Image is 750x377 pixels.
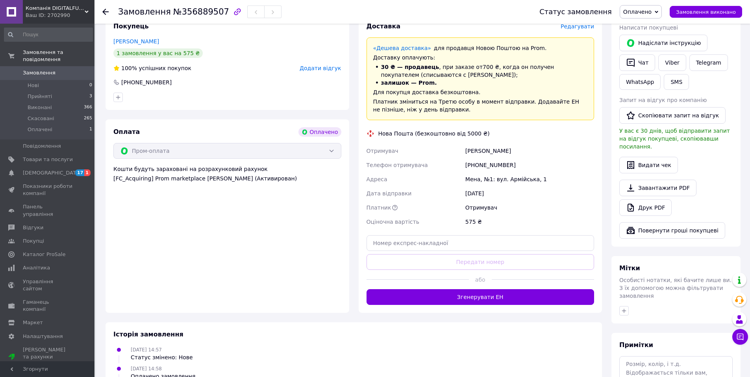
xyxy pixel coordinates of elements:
span: [DATE] 14:57 [131,347,162,353]
span: 1 [84,169,91,176]
span: Аналітика [23,264,50,271]
span: Відгуки [23,224,43,231]
span: 30 ₴ — продавець [381,64,439,70]
div: Повернутися назад [102,8,109,16]
div: Отримувач [464,201,596,215]
span: Телефон отримувача [367,162,428,168]
div: [PERSON_NAME] [464,144,596,158]
span: Налаштування [23,333,63,340]
div: Статус змінено: Нове [131,353,193,361]
button: Повернути гроші покупцеві [619,222,725,239]
span: Замовлення та повідомлення [23,49,94,63]
a: Друк PDF [619,199,672,216]
div: [DATE] [464,186,596,201]
div: Платник зміниться на Третю особу в момент відправки. Додавайте ЕН не пізніше, ніж у день відправки. [373,98,588,113]
span: Платник [367,204,391,211]
span: 3 [89,93,92,100]
span: або [469,276,492,284]
div: 1 замовлення у вас на 575 ₴ [113,48,203,58]
span: [PERSON_NAME] та рахунки [23,346,73,368]
span: Панель управління [23,203,73,217]
span: Прийняті [28,93,52,100]
div: Для покупця доставка безкоштовна. [373,88,588,96]
span: 1 [89,126,92,133]
div: Мена, №1: вул. Армійська, 1 [464,172,596,186]
button: SMS [664,74,689,90]
span: №356889507 [173,7,229,17]
span: Замовлення [118,7,171,17]
span: Написати покупцеві [619,24,678,31]
input: Пошук [4,28,93,42]
span: 0 [89,82,92,89]
a: WhatsApp [619,74,661,90]
span: залишок — Prom. [381,80,437,86]
span: Товари та послуги [23,156,73,163]
span: Оплачені [28,126,52,133]
a: [PERSON_NAME] [113,38,159,45]
button: Скопіювати запит на відгук [619,107,726,124]
div: для продавця Новою Поштою на Prom. [373,44,588,52]
span: Мітки [619,264,640,272]
span: Історія замовлення [113,331,183,338]
span: Доставка [367,22,401,30]
span: Примітки [619,341,653,349]
span: 366 [84,104,92,111]
span: Показники роботи компанії [23,183,73,197]
span: Отримувач [367,148,398,154]
button: Видати чек [619,157,678,173]
div: [PHONE_NUMBER] [464,158,596,172]
button: Надіслати інструкцію [619,35,707,51]
div: Доставку оплачують: [373,54,588,61]
div: Оплачено [298,127,341,137]
span: Оплачено [623,9,652,15]
div: Нова Пошта (безкоштовно від 5000 ₴) [376,130,492,137]
div: [FC_Acquiring] Prom marketplace [PERSON_NAME] (Активирован) [113,175,341,182]
span: Покупець [113,22,149,30]
a: «Дешева доставка» [373,45,431,51]
div: успішних покупок [113,64,191,72]
span: Особисті нотатки, які бачите лише ви. З їх допомогою можна фільтрувати замовлення [619,277,731,299]
span: Покупці [23,238,44,245]
span: Редагувати [561,23,594,30]
a: Telegram [689,54,728,71]
span: Дата відправки [367,190,412,197]
span: Виконані [28,104,52,111]
div: Ваш ID: 2702990 [26,12,94,19]
a: Завантажити PDF [619,180,696,196]
a: Viber [658,54,686,71]
span: Запит на відгук про компанію [619,97,707,103]
span: [DEMOGRAPHIC_DATA] [23,169,81,176]
span: Оплата [113,128,140,136]
div: 575 ₴ [464,215,596,229]
span: У вас є 30 днів, щоб відправити запит на відгук покупцеві, скопіювавши посилання. [619,128,730,150]
span: 100% [121,65,137,71]
span: Оціночна вартість [367,219,419,225]
div: Статус замовлення [539,8,612,16]
span: Нові [28,82,39,89]
span: Управління сайтом [23,278,73,292]
button: Чат [619,54,655,71]
button: Чат з покупцем [732,329,748,345]
div: Prom мікс 1 000 [23,360,73,368]
span: Компанія DIGITALFURY - виробник ігрових та професійних комп'ютерів класу преміум. [26,5,85,12]
span: Каталог ProSale [23,251,65,258]
span: Замовлення виконано [676,9,736,15]
li: , при заказе от 700 ₴ , когда он получен покупателем (списываются с [PERSON_NAME]); [373,63,588,79]
div: Кошти будуть зараховані на розрахунковий рахунок [113,165,341,182]
span: Повідомлення [23,143,61,150]
span: Маркет [23,319,43,326]
span: 265 [84,115,92,122]
button: Замовлення виконано [670,6,742,18]
span: [DATE] 14:58 [131,366,162,371]
span: Скасовані [28,115,54,122]
button: Згенерувати ЕН [367,289,594,305]
span: Адреса [367,176,387,182]
span: Гаманець компанії [23,299,73,313]
span: Додати відгук [300,65,341,71]
span: 17 [75,169,84,176]
input: Номер експрес-накладної [367,235,594,251]
div: [PHONE_NUMBER] [120,78,172,86]
span: Замовлення [23,69,56,76]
